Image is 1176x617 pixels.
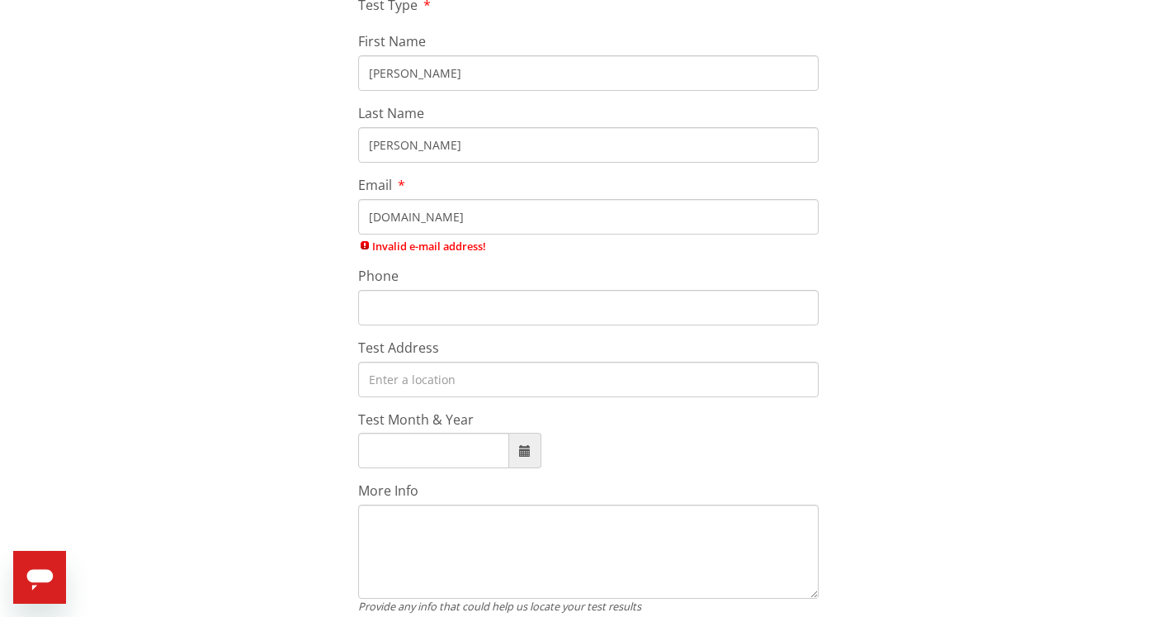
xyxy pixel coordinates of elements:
[358,239,819,254] span: Invalid e-mail address!
[358,482,418,500] span: More Info
[358,339,439,357] span: Test Address
[358,599,819,614] div: Provide any info that could help us locate your test results
[358,267,399,285] span: Phone
[358,176,392,194] span: Email
[358,32,426,50] span: First Name
[13,551,66,604] iframe: Button to launch messaging window
[358,104,424,122] span: Last Name
[358,411,474,429] span: Test Month & Year
[358,362,819,397] input: Enter a location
